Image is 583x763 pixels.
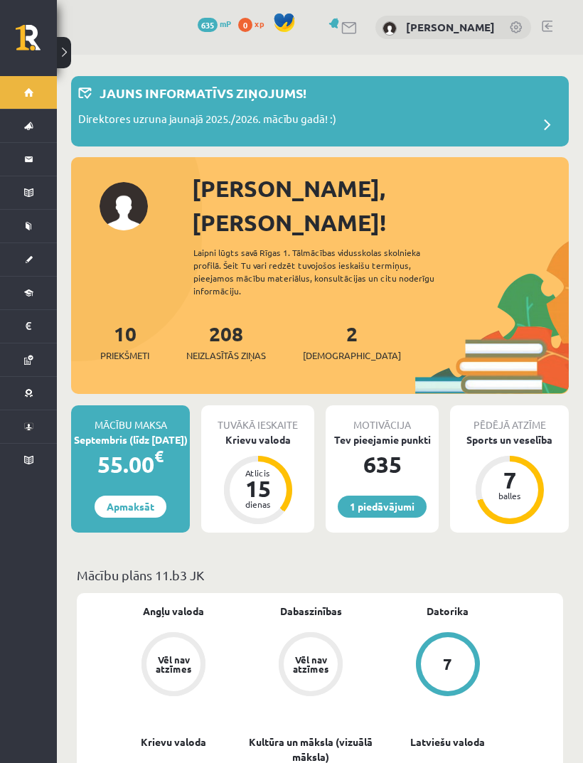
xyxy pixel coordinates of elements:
[100,321,149,363] a: 10Priekšmeti
[427,604,469,619] a: Datorika
[16,25,57,60] a: Rīgas 1. Tālmācības vidusskola
[238,18,252,32] span: 0
[220,18,231,29] span: mP
[100,83,306,102] p: Jauns informatīvs ziņojums!
[237,500,279,508] div: dienas
[71,405,190,432] div: Mācību maksa
[198,18,218,32] span: 635
[255,18,264,29] span: xp
[237,477,279,500] div: 15
[291,655,331,673] div: Vēl nav atzīmes
[488,491,531,500] div: balles
[201,405,314,432] div: Tuvākā ieskaite
[443,656,452,672] div: 7
[450,432,569,447] div: Sports un veselība
[201,432,314,526] a: Krievu valoda Atlicis 15 dienas
[186,348,266,363] span: Neizlasītās ziņas
[78,111,336,131] p: Direktores uzruna jaunajā 2025./2026. mācību gadā! :)
[141,735,206,749] a: Krievu valoda
[198,18,231,29] a: 635 mP
[143,604,204,619] a: Angļu valoda
[186,321,266,363] a: 208Neizlasītās ziņas
[410,735,485,749] a: Latviešu valoda
[338,496,427,518] a: 1 piedāvājumi
[383,21,397,36] img: Izabella Reinfelde
[192,171,569,240] div: [PERSON_NAME], [PERSON_NAME]!
[95,496,166,518] a: Apmaksāt
[326,447,439,481] div: 635
[303,348,401,363] span: [DEMOGRAPHIC_DATA]
[154,655,193,673] div: Vēl nav atzīmes
[105,632,242,699] a: Vēl nav atzīmes
[242,632,380,699] a: Vēl nav atzīmes
[77,565,563,585] p: Mācību plāns 11.b3 JK
[379,632,516,699] a: 7
[450,432,569,526] a: Sports un veselība 7 balles
[450,405,569,432] div: Pēdējā atzīme
[406,20,495,34] a: [PERSON_NAME]
[326,405,439,432] div: Motivācija
[154,446,164,466] span: €
[303,321,401,363] a: 2[DEMOGRAPHIC_DATA]
[280,604,342,619] a: Dabaszinības
[78,83,562,139] a: Jauns informatīvs ziņojums! Direktores uzruna jaunajā 2025./2026. mācību gadā! :)
[238,18,271,29] a: 0 xp
[488,469,531,491] div: 7
[100,348,149,363] span: Priekšmeti
[193,246,459,297] div: Laipni lūgts savā Rīgas 1. Tālmācības vidusskolas skolnieka profilā. Šeit Tu vari redzēt tuvojošo...
[71,447,190,481] div: 55.00
[71,432,190,447] div: Septembris (līdz [DATE])
[201,432,314,447] div: Krievu valoda
[326,432,439,447] div: Tev pieejamie punkti
[237,469,279,477] div: Atlicis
